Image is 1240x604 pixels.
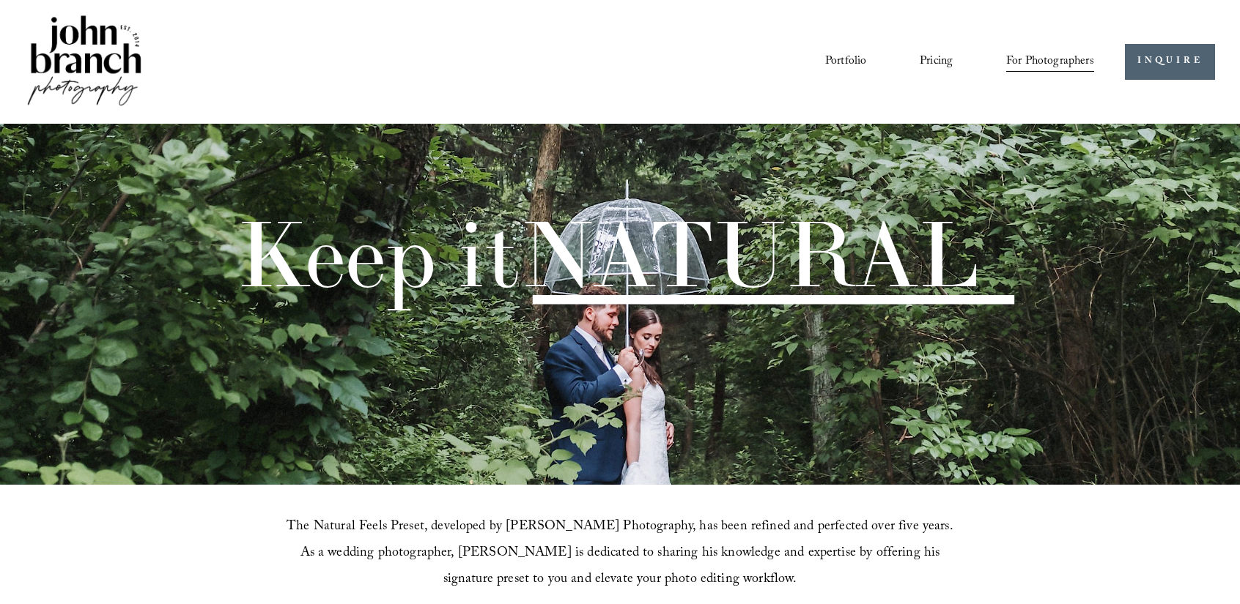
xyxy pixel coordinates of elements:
[520,196,979,311] span: NATURAL
[25,12,144,111] img: John Branch IV Photography
[1006,49,1094,74] a: folder dropdown
[287,516,957,592] span: The Natural Feels Preset, developed by [PERSON_NAME] Photography, has been refined and perfected ...
[825,49,866,74] a: Portfolio
[1125,44,1215,80] a: INQUIRE
[920,49,953,74] a: Pricing
[236,209,979,300] h1: Keep it
[1006,51,1094,73] span: For Photographers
